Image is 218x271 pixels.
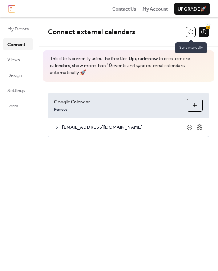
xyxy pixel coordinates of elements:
img: logo [8,5,15,13]
button: Upgrade🚀 [174,3,210,15]
a: Design [3,69,33,81]
span: Upgrade 🚀 [178,5,206,13]
a: My Events [3,23,33,34]
span: Settings [7,87,25,94]
span: Design [7,72,22,79]
a: Contact Us [112,5,136,12]
span: My Account [142,5,168,13]
span: Connect [7,41,25,48]
span: My Events [7,25,29,33]
span: [EMAIL_ADDRESS][DOMAIN_NAME] [62,124,187,131]
span: Contact Us [112,5,136,13]
a: Form [3,100,33,111]
a: My Account [142,5,168,12]
span: Views [7,56,20,63]
a: Settings [3,85,33,96]
a: Views [3,54,33,65]
span: Form [7,102,19,110]
span: Remove [54,107,67,112]
span: This site is currently using the free tier. to create more calendars, show more than 10 events an... [50,56,207,76]
a: Connect [3,38,33,50]
span: Google Calendar [54,98,181,106]
span: Sync manually [175,42,207,53]
a: Upgrade now [129,54,158,63]
span: Connect external calendars [48,25,135,39]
